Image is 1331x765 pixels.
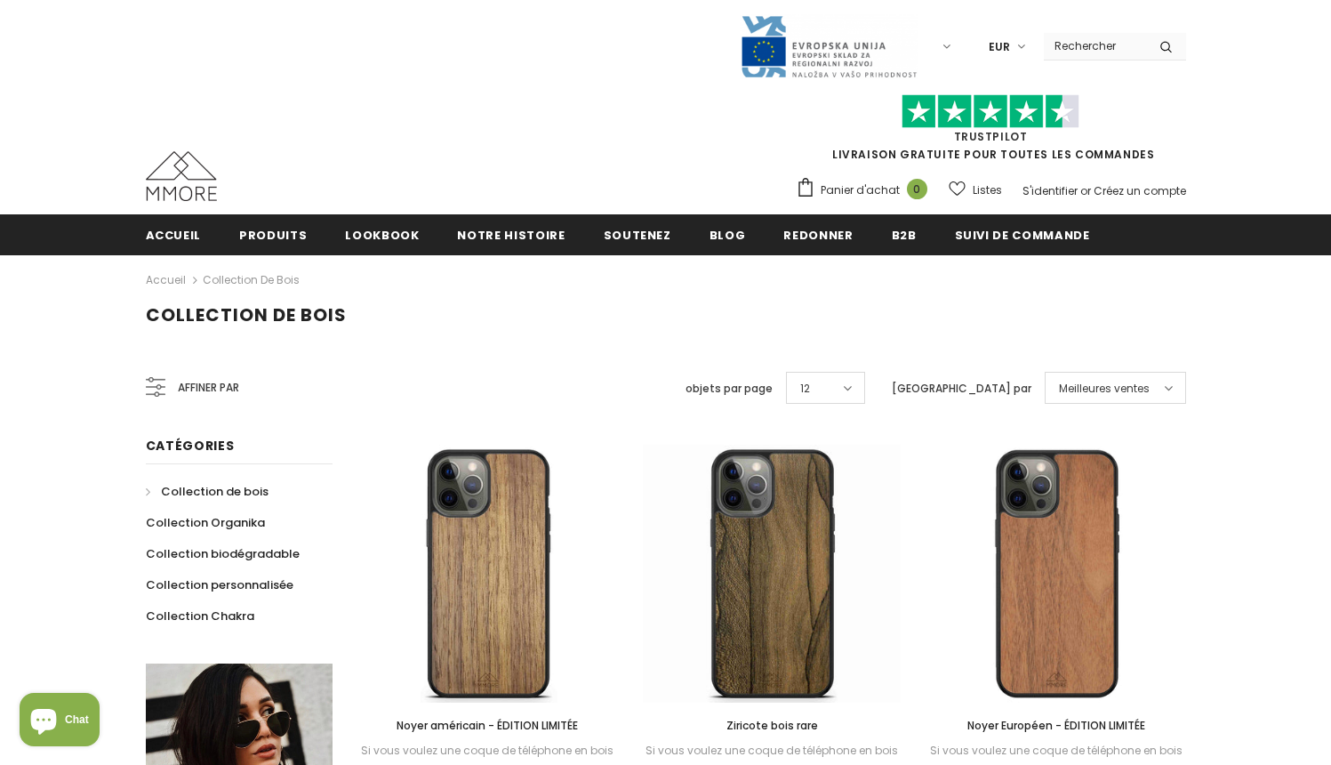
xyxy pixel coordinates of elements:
[783,227,853,244] span: Redonner
[345,214,419,254] a: Lookbook
[927,716,1185,736] a: Noyer Européen - ÉDITION LIMITÉE
[161,483,269,500] span: Collection de bois
[955,227,1090,244] span: Suivi de commande
[892,380,1031,398] label: [GEOGRAPHIC_DATA] par
[345,227,419,244] span: Lookbook
[796,102,1186,162] span: LIVRAISON GRATUITE POUR TOUTES LES COMMANDES
[146,576,293,593] span: Collection personnalisée
[973,181,1002,199] span: Listes
[203,272,300,287] a: Collection de bois
[955,214,1090,254] a: Suivi de commande
[457,227,565,244] span: Notre histoire
[239,227,307,244] span: Produits
[14,693,105,751] inbox-online-store-chat: Shopify online store chat
[1059,380,1150,398] span: Meilleures ventes
[239,214,307,254] a: Produits
[821,181,900,199] span: Panier d'achat
[146,437,235,455] span: Catégories
[967,718,1145,733] span: Noyer Européen - ÉDITION LIMITÉE
[604,214,671,254] a: soutenez
[1022,183,1078,198] a: S'identifier
[892,214,917,254] a: B2B
[989,38,1010,56] span: EUR
[146,227,202,244] span: Accueil
[643,716,901,736] a: Ziricote bois rare
[146,514,265,531] span: Collection Organika
[907,179,927,199] span: 0
[146,151,217,201] img: Cas MMORE
[954,129,1028,144] a: TrustPilot
[146,507,265,538] a: Collection Organika
[359,716,617,736] a: Noyer américain - ÉDITION LIMITÉE
[146,608,254,624] span: Collection Chakra
[726,718,818,733] span: Ziricote bois rare
[892,227,917,244] span: B2B
[1044,33,1146,59] input: Search Site
[740,38,918,53] a: Javni Razpis
[1094,183,1186,198] a: Créez un compte
[783,214,853,254] a: Redonner
[457,214,565,254] a: Notre histoire
[604,227,671,244] span: soutenez
[710,214,746,254] a: Blog
[710,227,746,244] span: Blog
[949,174,1002,205] a: Listes
[146,538,300,569] a: Collection biodégradable
[686,380,773,398] label: objets par page
[800,380,810,398] span: 12
[740,14,918,79] img: Javni Razpis
[397,718,578,733] span: Noyer américain - ÉDITION LIMITÉE
[146,569,293,600] a: Collection personnalisée
[146,545,300,562] span: Collection biodégradable
[796,177,936,204] a: Panier d'achat 0
[146,270,186,291] a: Accueil
[902,94,1079,129] img: Faites confiance aux étoiles pilotes
[146,600,254,632] a: Collection Chakra
[1080,183,1091,198] span: or
[178,378,239,398] span: Affiner par
[146,214,202,254] a: Accueil
[146,302,347,327] span: Collection de bois
[146,476,269,507] a: Collection de bois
